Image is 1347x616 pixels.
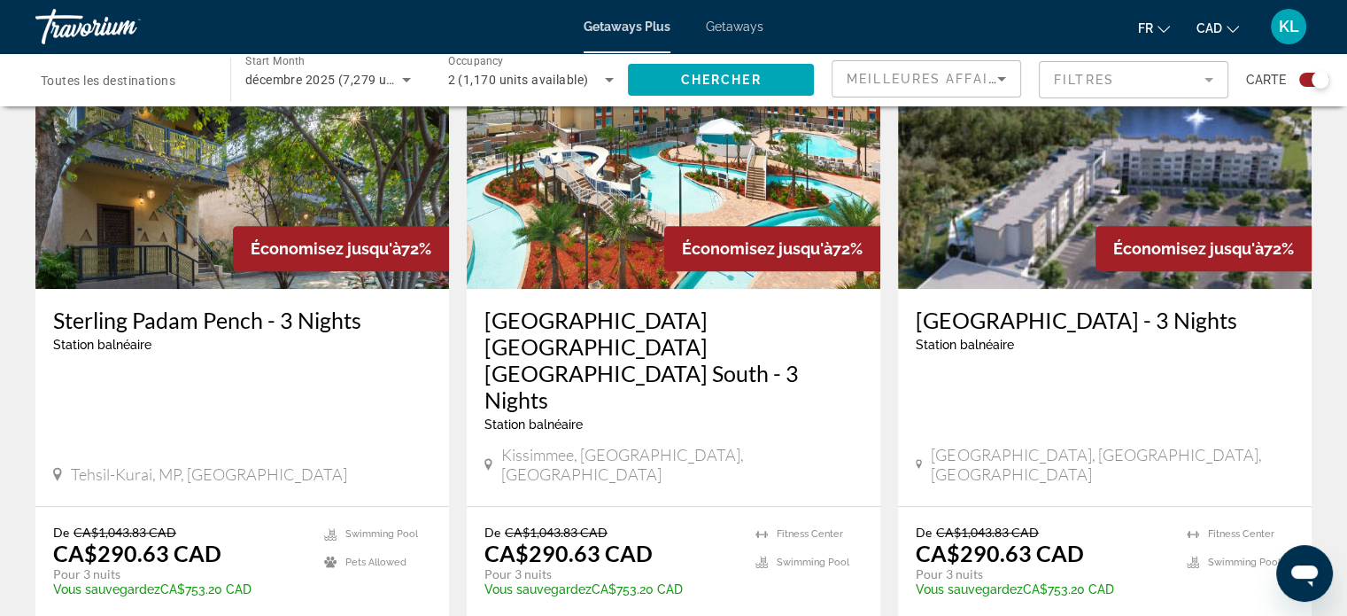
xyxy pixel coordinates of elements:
[245,73,468,87] span: décembre 2025 (7,279 units available)
[584,19,670,34] a: Getaways Plus
[1039,60,1228,99] button: Filter
[916,525,932,540] span: De
[1276,545,1333,602] iframe: Bouton de lancement de la fenêtre de messagerie
[916,582,1023,597] span: Vous sauvegardez
[777,557,849,568] span: Swimming Pool
[345,528,418,540] span: Swimming Pool
[484,417,583,432] span: Station balnéaire
[448,73,589,87] span: 2 (1,170 units available)
[53,525,69,540] span: De
[916,540,1084,566] p: CA$290.63 CAD
[41,74,175,88] span: Toutes les destinations
[1138,21,1153,35] span: fr
[484,582,592,597] span: Vous sauvegardez
[484,566,738,582] p: Pour 3 nuits
[505,525,608,540] span: CA$1,043.83 CAD
[916,582,1169,597] p: CA$753.20 CAD
[74,525,176,540] span: CA$1,043.83 CAD
[345,557,406,568] span: Pets Allowed
[1266,8,1312,45] button: User Menu
[467,5,880,289] img: RGF1E01X.jpg
[916,307,1294,333] a: [GEOGRAPHIC_DATA] - 3 Nights
[233,226,449,271] div: 72%
[1246,67,1286,92] span: Carte
[53,540,221,566] p: CA$290.63 CAD
[53,566,306,582] p: Pour 3 nuits
[1279,18,1299,35] span: KL
[1138,15,1170,41] button: Change language
[245,55,305,67] span: Start Month
[936,525,1039,540] span: CA$1,043.83 CAD
[484,525,500,540] span: De
[682,239,832,258] span: Économisez jusqu'à
[664,226,880,271] div: 72%
[931,445,1294,484] span: [GEOGRAPHIC_DATA], [GEOGRAPHIC_DATA], [GEOGRAPHIC_DATA]
[484,307,863,413] a: [GEOGRAPHIC_DATA] [GEOGRAPHIC_DATA] [GEOGRAPHIC_DATA] South - 3 Nights
[916,566,1169,582] p: Pour 3 nuits
[53,582,160,597] span: Vous sauvegardez
[1113,239,1264,258] span: Économisez jusqu'à
[1095,226,1312,271] div: 72%
[847,72,1017,86] span: Meilleures affaires
[501,445,863,484] span: Kissimmee, [GEOGRAPHIC_DATA], [GEOGRAPHIC_DATA]
[251,239,401,258] span: Économisez jusqu'à
[35,5,449,289] img: F847E01X.jpg
[53,582,306,597] p: CA$753.20 CAD
[484,540,653,566] p: CA$290.63 CAD
[1196,15,1239,41] button: Change currency
[916,338,1014,352] span: Station balnéaire
[847,68,1006,90] mat-select: Sort by
[628,64,814,96] button: Chercher
[706,19,763,34] a: Getaways
[53,307,431,333] a: Sterling Padam Pench - 3 Nights
[777,528,843,540] span: Fitness Center
[1208,557,1281,568] span: Swimming Pool
[35,4,213,50] a: Travorium
[71,464,347,484] span: Tehsil-Kurai, MP, [GEOGRAPHIC_DATA]
[1208,528,1274,540] span: Fitness Center
[898,5,1312,289] img: F559E01X.jpg
[53,338,151,352] span: Station balnéaire
[1196,21,1222,35] span: CAD
[448,55,504,67] span: Occupancy
[681,73,762,87] span: Chercher
[484,582,738,597] p: CA$753.20 CAD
